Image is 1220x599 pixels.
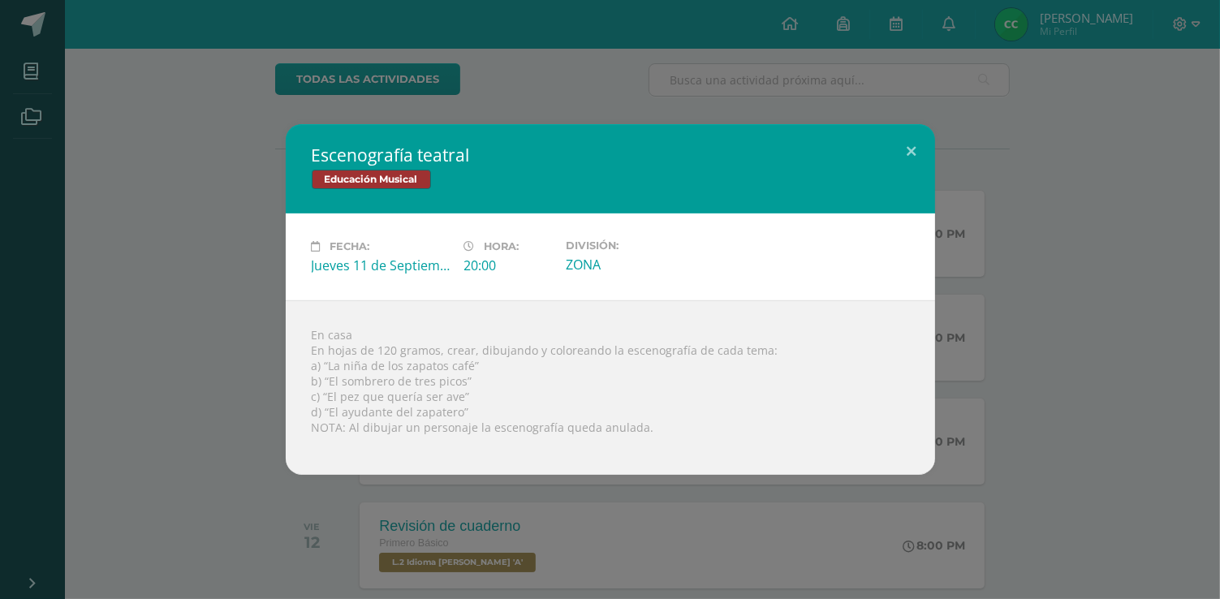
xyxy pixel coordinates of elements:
span: Hora: [485,240,519,252]
h2: Escenografía teatral [312,144,909,166]
div: ZONA [566,256,705,274]
div: En casa En hojas de 120 gramos, crear, dibujando y coloreando la escenografía de cada tema: a) “L... [286,300,935,475]
span: Educación Musical [312,170,431,189]
button: Close (Esc) [889,124,935,179]
div: Jueves 11 de Septiembre [312,256,451,274]
label: División: [566,239,705,252]
span: Fecha: [330,240,370,252]
div: 20:00 [464,256,553,274]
